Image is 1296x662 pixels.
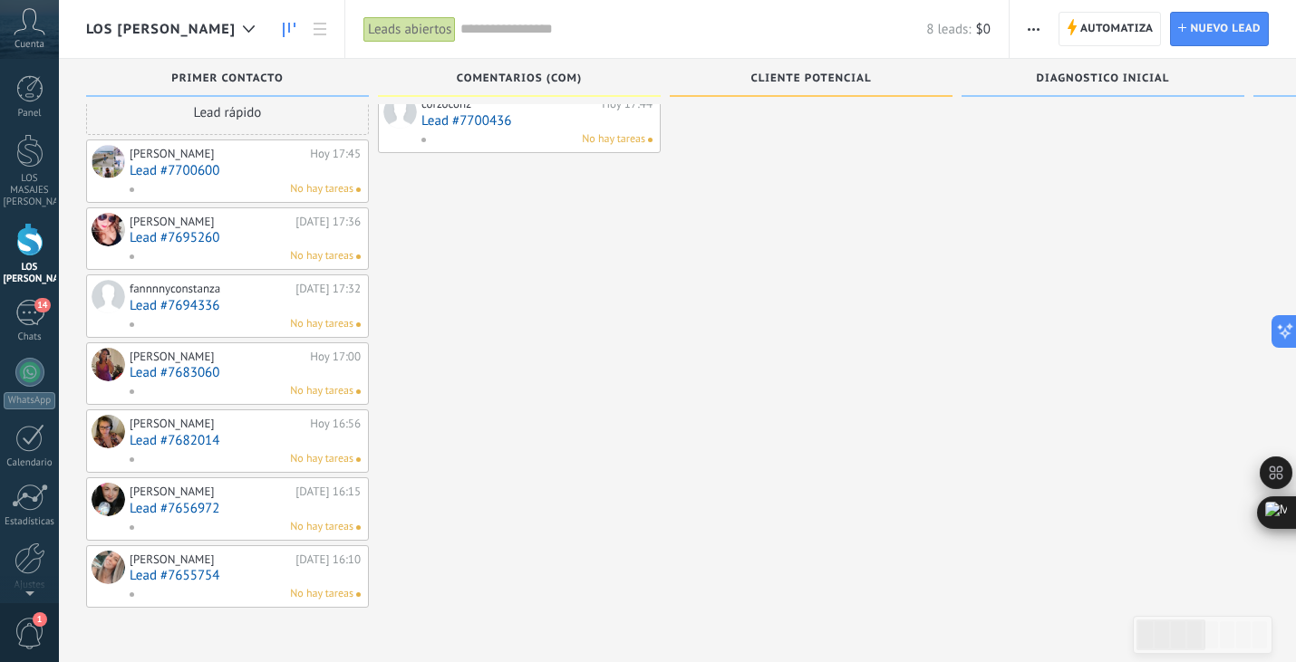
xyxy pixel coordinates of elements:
div: Lead rápido [86,90,369,135]
span: No hay tareas [290,383,353,399]
a: Lead #7700600 [130,163,361,178]
a: Lead #7694336 [130,298,361,313]
div: [PERSON_NAME] [130,215,291,229]
a: Nuevo lead [1170,12,1269,46]
a: Lead #7682014 [130,433,361,448]
div: LOS [PERSON_NAME] [4,262,56,285]
div: Hoy 17:45 [310,147,361,161]
span: 14 [34,298,50,312]
span: $0 [976,21,991,38]
div: DIAGNOSTICO INICIAL [971,72,1235,88]
div: [PERSON_NAME] [130,485,291,499]
span: No hay tareas [290,181,353,197]
a: Leads [274,12,305,47]
div: [DATE] 17:36 [295,215,361,229]
span: Cuenta [15,39,44,51]
div: CLIENTE POTENCIAL [679,72,943,88]
span: No hay nada asignado [356,525,361,530]
span: 8 leads: [926,21,971,38]
span: No hay tareas [290,248,353,264]
span: Nuevo lead [1190,13,1261,45]
div: [DATE] 16:10 [295,552,361,567]
span: DIAGNOSTICO INICIAL [1037,72,1170,85]
div: [DATE] 17:32 [295,282,361,296]
span: No hay nada asignado [356,389,361,394]
div: LOS MASAJES [PERSON_NAME] [4,173,56,208]
span: No hay tareas [290,316,353,332]
div: Leads abiertos [363,16,456,43]
a: Automatiza [1059,12,1162,46]
span: No hay nada asignado [356,457,361,462]
div: Hoy 17:00 [310,350,361,364]
div: PRIMER CONTACTO [95,72,360,88]
span: No hay tareas [582,131,645,148]
span: No hay tareas [290,586,353,602]
div: [DATE] 16:15 [295,485,361,499]
div: COMENTARIOS (COM) [387,72,652,88]
a: Lista [305,12,335,47]
a: Lead #7700436 [421,113,653,129]
span: No hay nada asignado [356,592,361,597]
span: PRIMER CONTACTO [171,72,283,85]
div: Hoy 16:56 [310,417,361,431]
div: [PERSON_NAME] [130,552,291,567]
span: Automatiza [1080,13,1154,45]
div: WhatsApp [4,392,55,409]
div: [PERSON_NAME] [130,417,305,431]
div: [PERSON_NAME] [130,147,305,161]
div: Calendario [4,457,56,469]
button: Más [1020,12,1047,46]
span: 1 [33,612,47,627]
span: LOS [PERSON_NAME] [86,21,236,38]
span: COMENTARIOS (COM) [457,72,582,85]
span: No hay nada asignado [356,322,361,327]
span: No hay tareas [290,451,353,467]
a: Lead #7695260 [130,230,361,245]
div: Panel [4,108,56,120]
span: No hay nada asignado [648,138,653,142]
div: [PERSON_NAME] [130,350,305,364]
div: fannnnyconstanza [130,282,291,296]
span: CLIENTE POTENCIAL [750,72,871,85]
span: No hay nada asignado [356,187,361,192]
a: Lead #7683060 [130,365,361,380]
span: No hay nada asignado [356,254,361,259]
span: No hay tareas [290,519,353,535]
div: Estadísticas [4,516,56,528]
div: Chats [4,331,56,343]
a: Lead #7656972 [130,501,361,516]
a: Lead #7655754 [130,568,361,583]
